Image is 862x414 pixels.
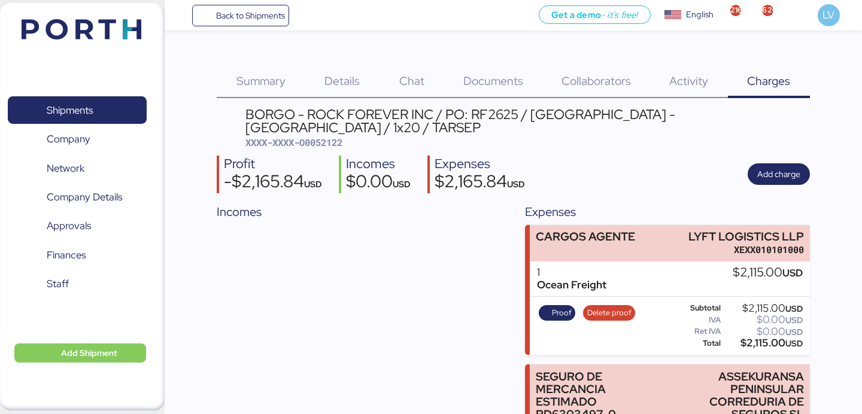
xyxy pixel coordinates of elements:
a: Network [8,154,147,182]
button: Add charge [748,163,810,185]
div: Expenses [435,156,525,173]
a: Shipments [8,96,147,124]
span: Details [324,73,360,89]
div: Ocean Freight [537,279,606,291]
span: Proof [552,306,572,319]
div: 1 [537,266,606,279]
div: Expenses [525,203,809,221]
span: Delete proof [587,306,632,319]
a: Company Details [8,184,147,211]
span: Shipments [47,102,93,119]
a: Company [8,126,147,153]
span: USD [785,315,803,325]
div: $2,115.00 [723,339,803,348]
div: English [686,8,714,21]
div: Profit [224,156,322,173]
button: Menu [172,5,192,26]
span: Collaborators [561,73,631,89]
span: XXXX-XXXX-O0052122 [245,136,342,148]
span: Approvals [47,217,91,235]
span: USD [785,303,803,314]
span: USD [393,178,411,190]
div: Incomes [217,203,501,221]
span: USD [782,266,803,279]
a: Finances [8,242,147,269]
div: XEXX010101000 [688,243,804,256]
a: Staff [8,270,147,298]
div: Incomes [346,156,411,173]
span: Add Shipment [61,346,117,360]
div: $2,165.84 [435,173,525,193]
div: CARGOS AGENTE [536,230,635,243]
a: Back to Shipments [192,5,290,26]
span: LV [822,7,834,23]
div: $2,115.00 [723,304,803,313]
button: Delete proof [583,305,635,321]
span: Back to Shipments [216,8,285,23]
div: -$2,165.84 [224,173,322,193]
div: $2,115.00 [733,266,803,279]
div: $0.00 [346,173,411,193]
span: Add charge [757,167,800,181]
span: USD [785,338,803,349]
span: Finances [47,246,86,264]
div: Subtotal [673,304,721,312]
span: Company Details [47,188,122,206]
div: Total [673,339,721,348]
span: Documents [463,73,523,89]
button: Proof [539,305,576,321]
span: Chat [399,73,424,89]
span: Staff [47,275,69,293]
div: IVA [673,316,721,324]
div: LYFT LOGISTICS LLP [688,230,804,243]
span: Summary [236,73,286,89]
div: Ret IVA [673,327,721,336]
div: $0.00 [723,315,803,324]
span: Network [47,160,84,177]
span: Charges [747,73,790,89]
span: USD [304,178,322,190]
span: USD [507,178,525,190]
div: BORGO - ROCK FOREVER INC / PO: RF2625 / [GEOGRAPHIC_DATA] - [GEOGRAPHIC_DATA] / 1x20 / TARSEP [245,108,810,135]
span: Activity [669,73,708,89]
a: Approvals [8,212,147,240]
span: Company [47,130,90,148]
div: $0.00 [723,327,803,336]
span: USD [785,327,803,337]
button: Add Shipment [14,343,146,363]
